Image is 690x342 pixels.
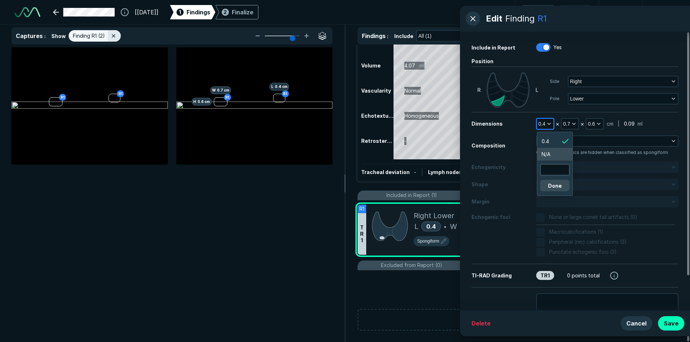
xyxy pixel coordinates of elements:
div: Finalize [232,8,253,17]
button: Redo [559,5,592,19]
button: Cancel [621,316,652,331]
span: 0.09 [624,120,635,128]
span: 1 [179,8,181,16]
span: Finding R1 (2) [73,32,105,40]
span: N/A [542,150,551,158]
span: 0 points total [567,272,600,280]
span: Notes [471,310,486,316]
span: Margin [471,198,489,205]
button: Undo [521,5,555,19]
span: Lower [570,95,584,103]
span: | [618,120,620,128]
span: Pole [550,95,559,102]
span: ml [638,120,643,128]
span: Show [51,32,66,40]
span: Position [471,58,493,64]
div: × [554,119,561,129]
span: 0.6 [588,120,595,128]
button: Done [540,180,570,191]
span: H 0.6 cm [192,98,212,106]
span: [[DATE]] [135,8,158,17]
span: Captures [16,32,43,39]
div: 1Findings [170,5,215,19]
span: : [44,33,46,39]
span: TI-RAD Grading [471,272,512,278]
button: Save [658,316,684,331]
span: Dimensions [471,121,503,127]
span: Edit [486,12,502,25]
span: Yes [553,43,562,51]
button: avatar-name [648,5,678,19]
span: Shape [471,181,488,187]
span: L [535,86,538,94]
span: W 0.7 cm [210,86,231,94]
div: R1 [538,12,547,25]
span: L 0.4 cm [270,83,289,91]
span: Other characteristics are hidden when classified as spongiform [536,150,668,155]
span: 0.4 [542,137,549,145]
div: TR1 [536,271,554,280]
a: See-Mode Logo [11,4,43,20]
span: Findings [187,8,210,17]
span: cm [607,120,613,128]
span: 2 [224,8,227,16]
img: See-Mode Logo [14,7,40,17]
div: Finding [505,12,535,25]
span: 0.7 [563,120,570,128]
span: Side [550,78,559,85]
span: R [477,86,481,94]
span: Echogenicity [471,164,506,170]
span: Composition [471,142,505,149]
span: 0.4 [538,120,545,128]
div: × [579,119,586,129]
div: 2Finalize [215,5,258,19]
span: Include in Report [471,44,515,51]
button: Delete [466,316,496,331]
span: Echogenic foci [471,214,510,220]
span: Right [570,78,582,85]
